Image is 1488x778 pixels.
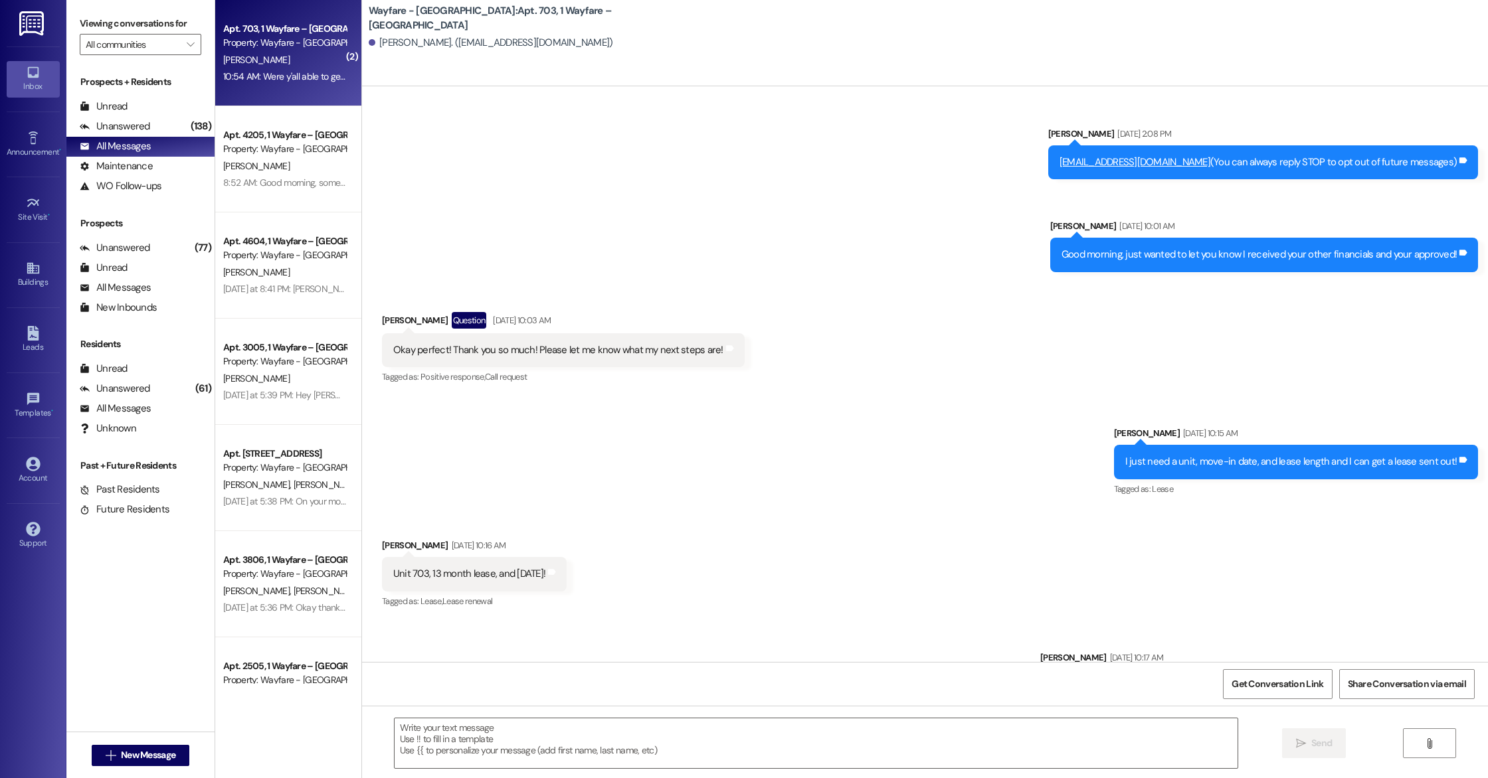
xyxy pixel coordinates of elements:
a: [EMAIL_ADDRESS][DOMAIN_NAME] [1060,155,1210,169]
div: (61) [192,378,215,399]
div: [PERSON_NAME] [1050,219,1478,238]
img: ResiDesk Logo [19,11,46,36]
span: Lease , [420,595,442,607]
a: Templates • [7,388,60,424]
a: Buildings [7,257,60,293]
div: Apt. 3005, 1 Wayfare – [GEOGRAPHIC_DATA] [223,341,346,354]
a: Site Visit • [7,192,60,228]
div: [PERSON_NAME] [1048,127,1478,145]
div: Maintenance [80,159,153,173]
div: Tagged as: [1114,479,1479,499]
button: Send [1282,728,1347,758]
div: Question [452,312,487,329]
div: (You can always reply STOP to opt out of future messages) [1060,155,1457,169]
span: Get Conversation Link [1232,677,1323,691]
span: • [48,210,50,220]
label: Viewing conversations for [80,13,201,34]
div: Good morning, just wanted to let you know I received your other financials and your approved! [1062,248,1457,262]
div: Apt. [STREET_ADDRESS] [223,447,346,461]
a: Support [7,518,60,554]
div: [PERSON_NAME] [1114,426,1479,445]
span: [PERSON_NAME] [223,372,290,384]
div: (77) [191,238,215,258]
div: Residents [66,337,215,351]
span: [PERSON_NAME] [293,585,359,597]
div: Property: Wayfare - [GEOGRAPHIC_DATA] [223,248,346,262]
div: Apt. 4604, 1 Wayfare – [GEOGRAPHIC_DATA] [223,234,346,248]
div: [DATE] 10:15 AM [1180,426,1238,440]
span: • [51,406,53,416]
div: Unanswered [80,382,150,396]
div: Future Residents [80,503,169,516]
button: Share Conversation via email [1339,669,1475,699]
div: Unanswered [80,119,150,133]
div: (138) [187,116,215,137]
div: Tagged as: [382,591,567,611]
div: [PERSON_NAME] [1040,651,1478,669]
span: • [59,145,61,155]
span: Send [1311,736,1332,750]
div: Property: Wayfare - [GEOGRAPHIC_DATA] [223,36,346,50]
div: Prospects [66,216,215,230]
div: Unknown [80,422,136,435]
i:  [1296,738,1306,749]
a: Leads [7,322,60,358]
div: Unanswered [80,241,150,255]
div: [DATE] at 5:36 PM: Okay thank you very much [223,601,399,613]
div: [DATE] at 5:39 PM: Hey [PERSON_NAME], for your insurance I need your declaration page with your p... [223,389,738,401]
span: Positive response , [420,371,485,382]
i:  [106,750,116,761]
div: Property: Wayfare - [GEOGRAPHIC_DATA] [223,354,346,368]
a: Account [7,453,60,489]
span: [PERSON_NAME] [223,266,290,278]
span: Share Conversation via email [1348,677,1466,691]
div: Unread [80,362,128,376]
div: Tagged as: [382,367,745,386]
div: [DATE] 10:03 AM [490,313,551,327]
div: I just need a unit, move-in date, and lease length and I can get a lease sent out! [1125,455,1457,469]
input: All communities [86,34,180,55]
div: [DATE] at 8:41 PM: [PERSON_NAME], this is [PERSON_NAME]. I dropped the key into my apartment. Who... [223,283,677,295]
div: All Messages [80,402,151,416]
div: Prospects + Residents [66,75,215,89]
span: [PERSON_NAME] [223,479,294,491]
div: [PERSON_NAME] [382,538,567,557]
div: Property: Wayfare - [GEOGRAPHIC_DATA] [223,461,346,475]
div: [DATE] 10:17 AM [1107,651,1164,664]
span: Lease [1152,483,1173,495]
a: Inbox [7,61,60,97]
div: [DATE] 10:01 AM [1116,219,1174,233]
div: Apt. 703, 1 Wayfare – [GEOGRAPHIC_DATA] [223,22,346,36]
span: New Message [121,748,175,762]
div: Apt. 3806, 1 Wayfare – [GEOGRAPHIC_DATA] [223,553,346,567]
div: Unit 703, 13 month lease, and [DATE]! [393,567,545,581]
div: Past Residents [80,483,160,497]
span: [PERSON_NAME] [293,479,359,491]
div: [DATE] 2:08 PM [1114,127,1171,141]
div: WO Follow-ups [80,179,161,193]
button: New Message [92,745,190,766]
span: [PERSON_NAME] [223,585,294,597]
div: Property: Wayfare - [GEOGRAPHIC_DATA] [223,567,346,581]
span: Call request [485,371,527,382]
div: All Messages [80,139,151,153]
div: All Messages [80,281,151,295]
b: Wayfare - [GEOGRAPHIC_DATA]: Apt. 703, 1 Wayfare – [GEOGRAPHIC_DATA] [369,4,634,33]
div: [PERSON_NAME] [382,312,745,333]
div: Property: Wayfare - [GEOGRAPHIC_DATA] [223,673,346,687]
span: [PERSON_NAME] [223,160,290,172]
div: Past + Future Residents [66,459,215,473]
span: [PERSON_NAME] [223,54,290,66]
div: Apt. 2505, 1 Wayfare – [GEOGRAPHIC_DATA] [223,659,346,673]
div: Okay perfect! Thank you so much! Please let me know what my next steps are! [393,343,723,357]
div: 8:52 AM: Good morning, someone will be out [DATE] between noon - 3PM to check out the sprinkler l... [223,177,693,189]
div: Unread [80,100,128,114]
span: Lease renewal [442,595,493,607]
div: 10:54 AM: Were y'all able to get into my unit? [223,70,395,82]
div: [PERSON_NAME]. ([EMAIL_ADDRESS][DOMAIN_NAME]) [369,36,613,50]
div: [DATE] 10:16 AM [448,538,506,552]
div: Apt. 4205, 1 Wayfare – [GEOGRAPHIC_DATA] [223,128,346,142]
i:  [187,39,194,50]
div: New Inbounds [80,301,157,315]
i:  [1424,738,1434,749]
